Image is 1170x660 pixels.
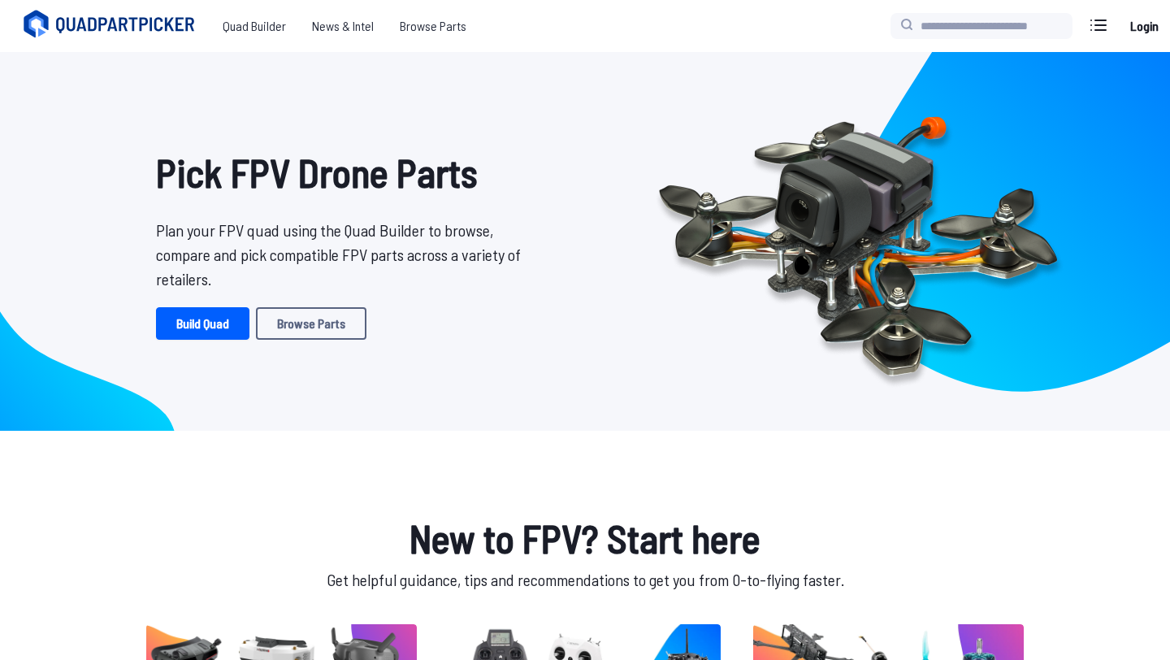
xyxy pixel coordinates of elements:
[156,307,249,340] a: Build Quad
[387,10,479,42] a: Browse Parts
[143,567,1027,592] p: Get helpful guidance, tips and recommendations to get you from 0-to-flying faster.
[143,509,1027,567] h1: New to FPV? Start here
[624,79,1092,404] img: Quadcopter
[256,307,366,340] a: Browse Parts
[156,143,533,202] h1: Pick FPV Drone Parts
[1124,10,1163,42] a: Login
[210,10,299,42] a: Quad Builder
[156,218,533,291] p: Plan your FPV quad using the Quad Builder to browse, compare and pick compatible FPV parts across...
[299,10,387,42] a: News & Intel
